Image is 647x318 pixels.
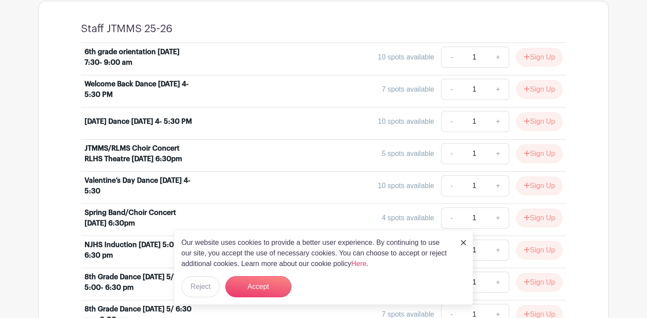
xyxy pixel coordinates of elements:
button: Sign Up [516,241,562,259]
a: - [441,143,461,164]
button: Accept [225,276,291,297]
p: Our website uses cookies to provide a better user experience. By continuing to use our site, you ... [181,237,452,269]
div: Valentine’s Day Dance [DATE] 4-5:30 [85,175,194,196]
div: 10 spots available [378,116,434,127]
div: 6th grade orientation [DATE] 7:30- 9:00 am [85,47,194,68]
a: - [441,207,461,229]
a: + [487,111,509,132]
a: + [487,47,509,68]
div: 8th Grade Dance [DATE] 5/ 5:00- 6:30 pm [85,272,194,293]
a: Here [351,260,367,267]
button: Sign Up [516,48,562,67]
h4: Staff JTMMS 25-26 [81,22,173,35]
a: - [441,79,461,100]
div: 7 spots available [382,84,434,95]
button: Sign Up [516,80,562,99]
button: Sign Up [516,112,562,131]
a: + [487,272,509,293]
button: Sign Up [516,144,562,163]
div: 4 spots available [382,213,434,223]
a: + [487,143,509,164]
div: 5 spots available [382,148,434,159]
button: Sign Up [516,177,562,195]
img: close_button-5f87c8562297e5c2d7936805f587ecaba9071eb48480494691a3f1689db116b3.svg [461,240,466,245]
div: Welcome Back Dance [DATE] 4- 5:30 PM [85,79,194,100]
a: - [441,47,461,68]
div: JTMMS/RLMS Choir Concert RLHS Theatre [DATE] 6:30pm [85,143,194,164]
a: + [487,207,509,229]
a: + [487,240,509,261]
div: 10 spots available [378,181,434,191]
button: Reject [181,276,220,297]
button: Sign Up [516,209,562,227]
a: - [441,111,461,132]
a: + [487,79,509,100]
div: NJHS Induction [DATE] 5:00-6:30 pm [85,240,194,261]
div: Spring Band/Choir Concert [DATE] 6:30pm [85,207,194,229]
a: - [441,175,461,196]
button: Sign Up [516,273,562,292]
a: + [487,175,509,196]
div: [DATE] Dance [DATE] 4- 5:30 PM [85,116,192,127]
div: 10 spots available [378,52,434,63]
